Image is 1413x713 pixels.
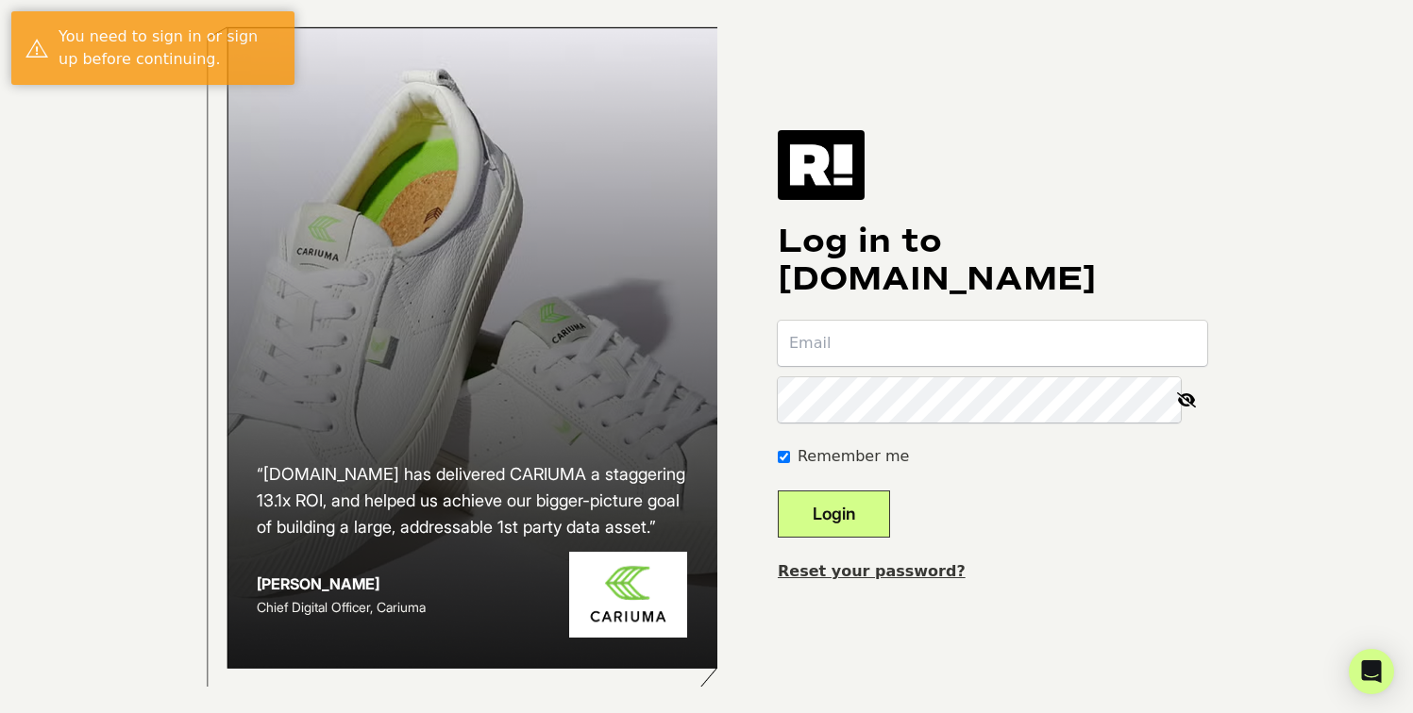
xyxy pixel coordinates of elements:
span: Chief Digital Officer, Cariuma [257,599,426,615]
img: Cariuma [569,552,687,638]
img: Retention.com [778,130,865,200]
button: Login [778,490,890,538]
h1: Log in to [DOMAIN_NAME] [778,223,1207,298]
div: You need to sign in or sign up before continuing. [59,25,280,71]
div: Open Intercom Messenger [1349,649,1394,694]
strong: [PERSON_NAME] [257,574,379,593]
label: Remember me [798,445,909,468]
h2: “[DOMAIN_NAME] has delivered CARIUMA a staggering 13.1x ROI, and helped us achieve our bigger-pic... [257,461,687,540]
input: Email [778,321,1207,366]
a: Reset your password? [778,562,966,580]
